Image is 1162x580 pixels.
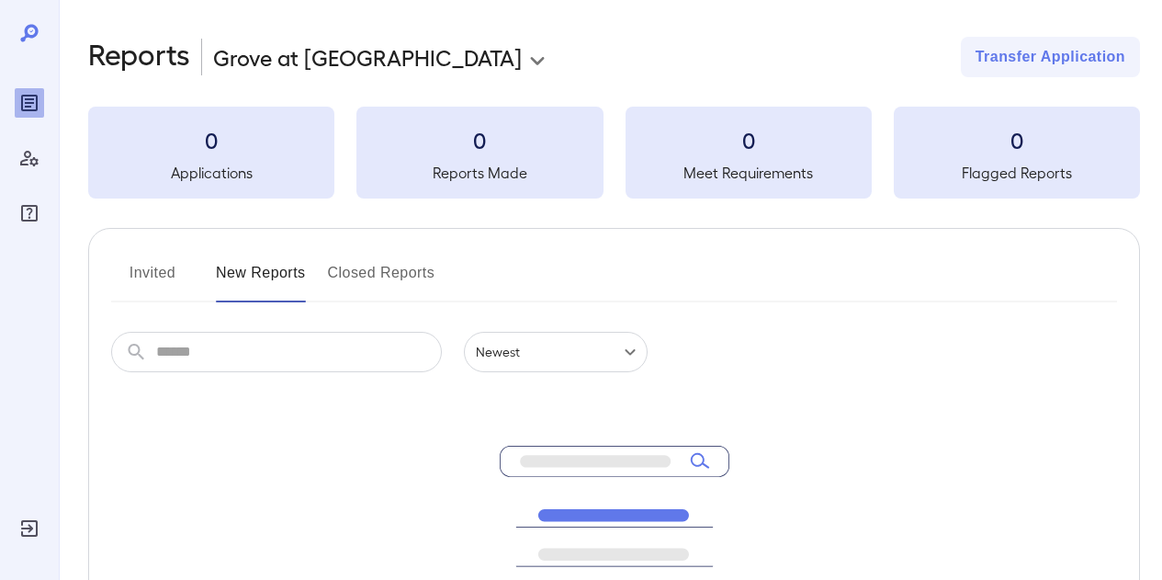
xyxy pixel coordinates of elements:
summary: 0Applications0Reports Made0Meet Requirements0Flagged Reports [88,107,1140,199]
button: New Reports [216,258,306,302]
div: FAQ [15,199,44,228]
h3: 0 [894,125,1140,154]
h5: Applications [88,162,334,184]
div: Manage Users [15,143,44,173]
button: Invited [111,258,194,302]
div: Newest [464,332,648,372]
div: Log Out [15,514,44,543]
h5: Flagged Reports [894,162,1140,184]
h2: Reports [88,37,190,77]
h5: Meet Requirements [626,162,872,184]
div: Reports [15,88,44,118]
h3: 0 [356,125,603,154]
h5: Reports Made [356,162,603,184]
button: Transfer Application [961,37,1140,77]
h3: 0 [88,125,334,154]
h3: 0 [626,125,872,154]
button: Closed Reports [328,258,435,302]
p: Grove at [GEOGRAPHIC_DATA] [213,42,522,72]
